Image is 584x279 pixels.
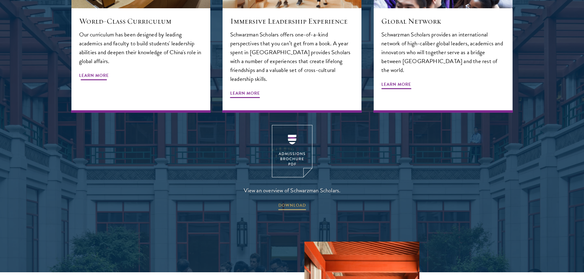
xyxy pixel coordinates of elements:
h5: Global Network [381,16,505,26]
a: View an overview of Schwarzman Scholars. DOWNLOAD [244,125,341,211]
p: Schwarzman Scholars offers one-of-a-kind perspectives that you can’t get from a book. A year spen... [230,30,354,83]
span: DOWNLOAD [278,202,306,211]
span: Learn More [230,89,260,99]
h5: World-Class Curriculum [79,16,203,26]
span: View an overview of Schwarzman Scholars. [244,185,341,195]
h5: Immersive Leadership Experience [230,16,354,26]
span: Learn More [381,81,411,90]
p: Our curriculum has been designed by leading academics and faculty to build students' leadership a... [79,30,203,66]
span: Learn More [79,72,109,81]
p: Schwarzman Scholars provides an international network of high-caliber global leaders, academics a... [381,30,505,74]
